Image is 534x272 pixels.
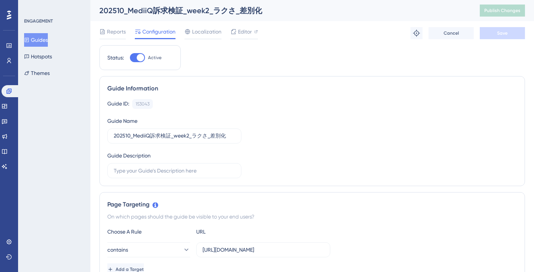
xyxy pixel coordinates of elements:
[107,151,151,160] div: Guide Description
[484,8,520,14] span: Publish Changes
[24,50,52,63] button: Hotspots
[107,99,129,109] div: Guide ID:
[238,27,252,36] span: Editor
[192,27,221,36] span: Localization
[24,18,53,24] div: ENGAGEMENT
[114,132,235,140] input: Type your Guide’s Name here
[444,30,459,36] span: Cancel
[107,27,126,36] span: Reports
[107,242,190,257] button: contains
[107,116,137,125] div: Guide Name
[107,200,517,209] div: Page Targeting
[480,5,525,17] button: Publish Changes
[99,5,461,16] div: 202510_MediiQ訴求検証_week2_ラクさ_差別化
[203,246,324,254] input: yourwebsite.com/path
[480,27,525,39] button: Save
[24,33,48,47] button: Guides
[136,101,150,107] div: 153043
[107,53,124,62] div: Status:
[429,27,474,39] button: Cancel
[114,167,235,175] input: Type your Guide’s Description here
[107,227,190,236] div: Choose A Rule
[107,84,517,93] div: Guide Information
[107,245,128,254] span: contains
[196,227,279,236] div: URL
[107,212,517,221] div: On which pages should the guide be visible to your end users?
[148,55,162,61] span: Active
[142,27,175,36] span: Configuration
[24,66,50,80] button: Themes
[497,30,508,36] span: Save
